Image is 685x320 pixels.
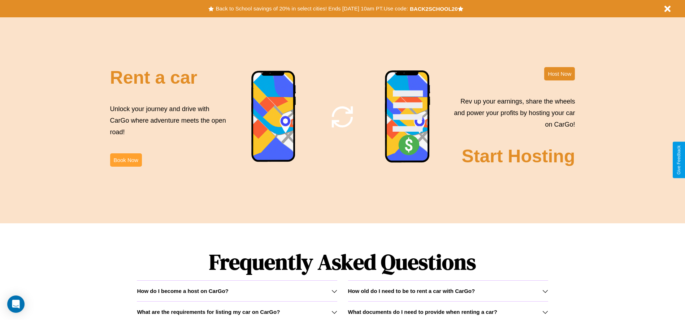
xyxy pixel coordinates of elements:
[7,295,25,313] div: Open Intercom Messenger
[410,6,458,12] b: BACK2SCHOOL20
[385,70,431,164] img: phone
[137,309,280,315] h3: What are the requirements for listing my car on CarGo?
[214,4,409,14] button: Back to School savings of 20% in select cities! Ends [DATE] 10am PT.Use code:
[137,244,548,280] h1: Frequently Asked Questions
[676,145,681,175] div: Give Feedback
[544,67,575,80] button: Host Now
[110,153,142,167] button: Book Now
[348,288,475,294] h3: How old do I need to be to rent a car with CarGo?
[251,70,296,163] img: phone
[450,96,575,131] p: Rev up your earnings, share the wheels and power your profits by hosting your car on CarGo!
[110,67,198,88] h2: Rent a car
[348,309,497,315] h3: What documents do I need to provide when renting a car?
[110,103,229,138] p: Unlock your journey and drive with CarGo where adventure meets the open road!
[462,146,575,167] h2: Start Hosting
[137,288,228,294] h3: How do I become a host on CarGo?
